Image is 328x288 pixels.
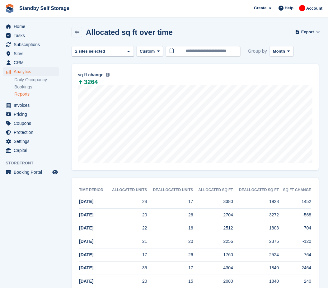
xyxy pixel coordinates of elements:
h2: Allocated sq ft over time [86,28,173,36]
span: Export [301,29,314,35]
span: Sites [14,49,51,58]
span: Capital [14,146,51,155]
a: menu [3,128,59,137]
td: 20 [147,235,193,248]
span: Account [306,5,322,12]
span: Home [14,22,51,31]
td: 2464 [279,262,311,275]
span: [DATE] [79,225,93,230]
td: 2704 [193,208,233,222]
td: 20 [107,275,147,288]
td: 1808 [233,222,279,235]
span: Tasks [14,31,51,40]
td: 15 [147,275,193,288]
button: Export [296,27,319,37]
a: menu [3,110,59,119]
th: Deallocated sq ft [233,185,279,195]
span: CRM [14,58,51,67]
span: Month [273,48,285,54]
a: menu [3,58,59,67]
a: menu [3,67,59,76]
td: -764 [279,248,311,262]
button: Month [269,46,293,56]
td: 16 [147,222,193,235]
td: -120 [279,235,311,248]
td: 35 [107,262,147,275]
a: Daily Occupancy [14,77,59,83]
a: menu [3,137,59,146]
th: Allocated Units [107,185,147,195]
td: 2080 [193,275,233,288]
td: 26 [147,208,193,222]
td: 2256 [193,235,233,248]
span: Create [254,5,266,11]
a: Standby Self Storage [17,3,72,13]
td: 22 [107,222,147,235]
td: -568 [279,208,311,222]
a: menu [3,40,59,49]
td: 17 [107,248,147,262]
span: [DATE] [79,212,93,217]
span: Storefront [6,160,62,166]
td: 2376 [233,235,279,248]
td: 3272 [233,208,279,222]
img: Aaron Winter [299,5,305,11]
td: 704 [279,222,311,235]
span: [DATE] [79,239,93,244]
td: 1840 [233,262,279,275]
span: [DATE] [79,265,93,270]
span: [DATE] [79,199,93,204]
td: 240 [279,275,311,288]
td: 1928 [233,195,279,209]
span: Coupons [14,119,51,128]
td: 4304 [193,262,233,275]
a: menu [3,22,59,31]
span: [DATE] [79,279,93,284]
th: Allocated sq ft [193,185,233,195]
span: Booking Portal [14,168,51,177]
span: 3264 [78,79,98,85]
td: 2524 [233,248,279,262]
td: 20 [107,208,147,222]
td: 24 [107,195,147,209]
span: sq ft change [78,72,103,78]
td: 1452 [279,195,311,209]
td: 3380 [193,195,233,209]
span: Custom [140,48,155,54]
th: Deallocated Units [147,185,193,195]
span: [DATE] [79,252,93,257]
img: icon-info-grey-7440780725fd019a000dd9b08b2336e03edf1995a4989e88bcd33f0948082b44.svg [106,73,110,77]
a: menu [3,119,59,128]
td: 2512 [193,222,233,235]
span: Protection [14,128,51,137]
span: Help [285,5,293,11]
td: 26 [147,248,193,262]
span: Settings [14,137,51,146]
th: sq ft change [279,185,311,195]
a: menu [3,31,59,40]
td: 1840 [233,275,279,288]
span: Pricing [14,110,51,119]
a: menu [3,168,59,177]
a: Bookings [14,84,59,90]
td: 17 [147,195,193,209]
span: Subscriptions [14,40,51,49]
img: stora-icon-8386f47178a22dfd0bd8f6a31ec36ba5ce8667c1dd55bd0f319d3a0aa187defe.svg [5,4,14,13]
a: menu [3,146,59,155]
span: Analytics [14,67,51,76]
span: Invoices [14,101,51,110]
td: 1760 [193,248,233,262]
a: menu [3,49,59,58]
button: Custom [136,46,163,56]
span: Group by [248,46,267,56]
div: 2 sites selected [74,48,107,54]
a: menu [3,101,59,110]
a: Reports [14,91,59,97]
td: 21 [107,235,147,248]
td: 17 [147,262,193,275]
th: Time period [79,185,107,195]
a: Preview store [51,168,59,176]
